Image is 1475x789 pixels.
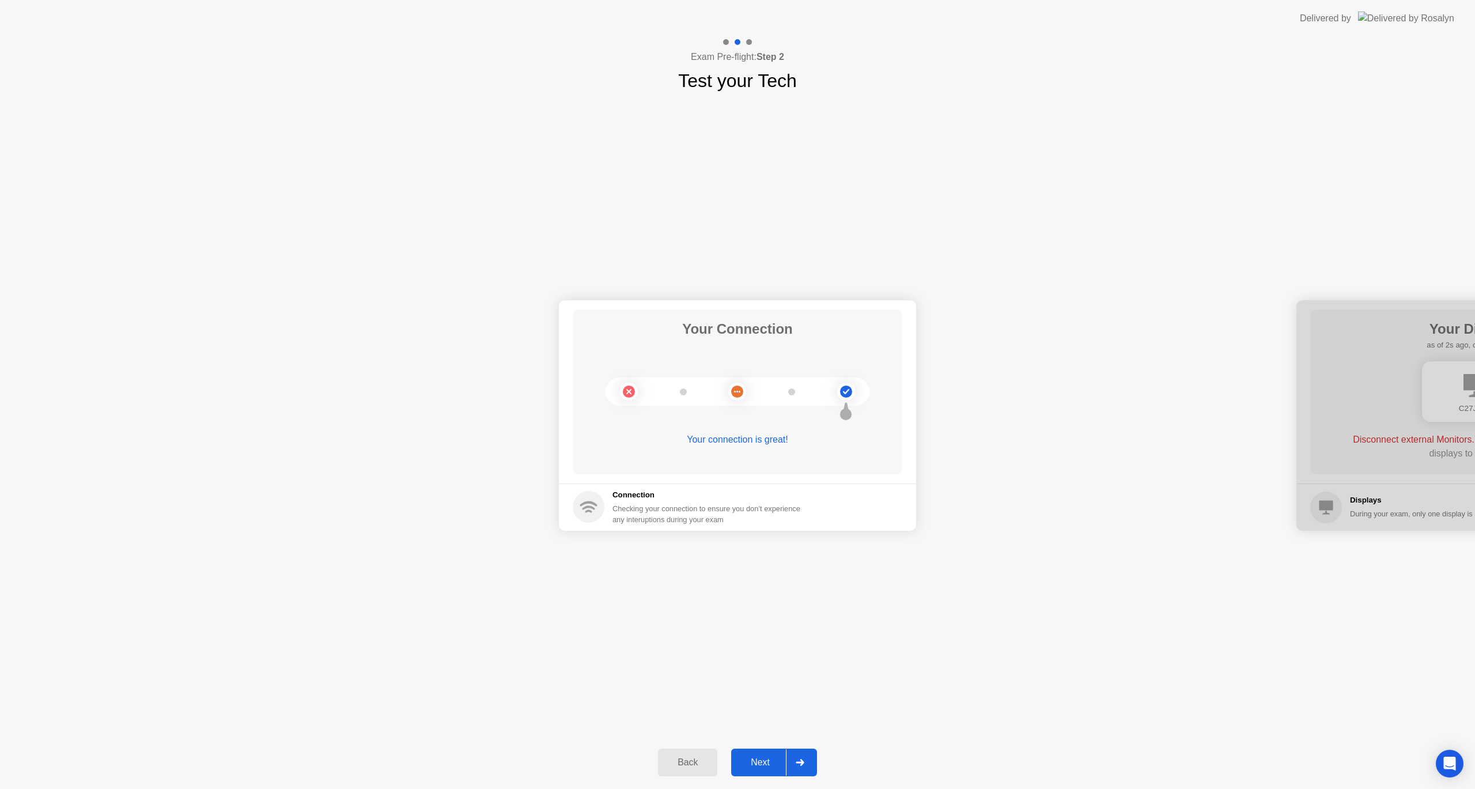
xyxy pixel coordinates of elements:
div: Delivered by [1300,12,1351,25]
button: Next [731,749,817,776]
b: Step 2 [757,52,784,62]
h5: Connection [612,489,807,501]
h4: Exam Pre-flight: [691,50,784,64]
div: Your connection is great! [573,433,902,447]
div: Next [735,757,786,768]
div: Open Intercom Messenger [1436,750,1463,777]
button: Back [658,749,717,776]
img: Delivered by Rosalyn [1358,12,1454,25]
div: Checking your connection to ensure you don’t experience any interuptions during your exam [612,503,807,525]
h1: Test your Tech [678,67,797,95]
h1: Your Connection [682,319,793,339]
div: Back [661,757,714,768]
